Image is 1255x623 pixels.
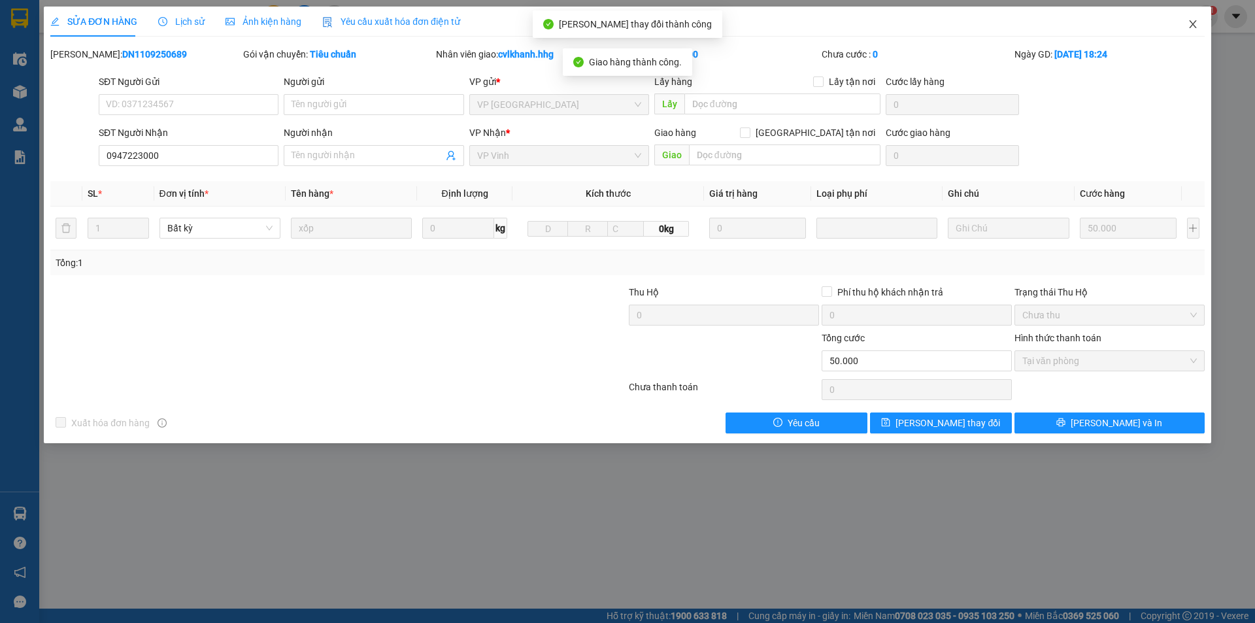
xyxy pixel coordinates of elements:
div: Cước rồi : [629,47,819,61]
span: edit [50,17,59,26]
b: cvlkhanh.hhg [498,49,554,59]
div: Người nhận [284,126,463,140]
button: plus [1187,218,1199,239]
span: VP Đà Nẵng [477,95,641,114]
input: C [607,221,644,237]
span: Kích thước [586,188,631,199]
span: Xuất hóa đơn hàng [66,416,155,430]
span: Lịch sử [158,16,205,27]
span: Tên hàng [291,188,333,199]
span: printer [1056,418,1065,428]
span: Phí thu hộ khách nhận trả [832,285,948,299]
div: Ngày GD: [1014,47,1205,61]
div: SĐT Người Gửi [99,75,278,89]
div: Tổng: 1 [56,256,484,270]
button: save[PERSON_NAME] thay đổi [870,413,1012,433]
button: Close [1175,7,1211,43]
button: printer[PERSON_NAME] và In [1014,413,1205,433]
span: SL [88,188,98,199]
span: clock-circle [158,17,167,26]
span: kg [494,218,507,239]
button: delete [56,218,76,239]
span: exclamation-circle [773,418,782,428]
span: VP Vinh [477,146,641,165]
span: Lấy [654,93,684,114]
img: icon [322,17,333,27]
label: Hình thức thanh toán [1014,333,1101,343]
span: Chưa thu [1022,305,1197,325]
span: [PERSON_NAME] thay đổi thành công [559,19,712,29]
span: VP Nhận [469,127,506,138]
div: Chưa cước : [822,47,1012,61]
span: Giá trị hàng [709,188,758,199]
span: info-circle [158,418,167,428]
span: [PERSON_NAME] thay đổi [895,416,1000,430]
div: SĐT Người Nhận [99,126,278,140]
span: Giao hàng [654,127,696,138]
div: [PERSON_NAME]: [50,47,241,61]
span: user-add [446,150,456,161]
span: Bất kỳ [167,218,273,238]
th: Loại phụ phí [811,181,943,207]
input: Cước giao hàng [886,145,1019,166]
span: Yêu cầu xuất hóa đơn điện tử [322,16,460,27]
span: Lấy hàng [654,76,692,87]
input: VD: Bàn, Ghế [291,218,412,239]
span: SỬA ĐƠN HÀNG [50,16,137,27]
div: Nhân viên giao: [436,47,626,61]
b: Tiêu chuẩn [310,49,356,59]
input: Dọc đường [684,93,880,114]
span: close [1188,19,1198,29]
input: Dọc đường [689,144,880,165]
span: Tổng cước [822,333,865,343]
b: DN1109250689 [122,49,187,59]
span: Định lượng [441,188,488,199]
div: Người gửi [284,75,463,89]
button: exclamation-circleYêu cầu [726,413,867,433]
span: Yêu cầu [788,416,820,430]
input: 0 [1080,218,1177,239]
label: Cước lấy hàng [886,76,945,87]
span: Ảnh kiện hàng [226,16,301,27]
input: Ghi Chú [948,218,1069,239]
input: 0 [709,218,807,239]
span: Lấy tận nơi [824,75,880,89]
span: Cước hàng [1080,188,1125,199]
span: [PERSON_NAME] và In [1071,416,1162,430]
span: check-circle [543,19,554,29]
th: Ghi chú [943,181,1074,207]
b: [DATE] 18:24 [1054,49,1107,59]
input: D [527,221,568,237]
span: Giao hàng thành công. [589,57,682,67]
span: check-circle [573,57,584,67]
div: Gói vận chuyển: [243,47,433,61]
div: Trạng thái Thu Hộ [1014,285,1205,299]
span: Thu Hộ [629,287,659,297]
input: Cước lấy hàng [886,94,1019,115]
input: R [567,221,608,237]
span: Giao [654,144,689,165]
span: picture [226,17,235,26]
label: Cước giao hàng [886,127,950,138]
span: 0kg [644,221,688,237]
span: Tại văn phòng [1022,351,1197,371]
b: 0 [873,49,878,59]
span: [GEOGRAPHIC_DATA] tận nơi [750,126,880,140]
span: Đơn vị tính [159,188,209,199]
div: Chưa thanh toán [627,380,820,403]
div: VP gửi [469,75,649,89]
span: save [881,418,890,428]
